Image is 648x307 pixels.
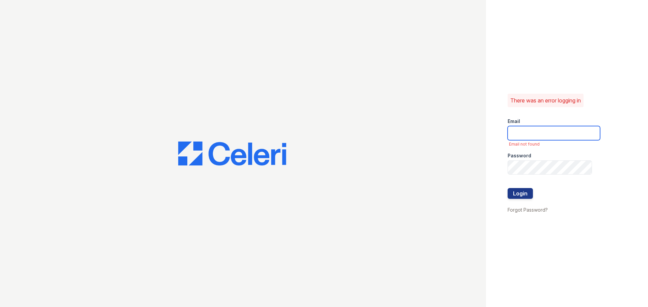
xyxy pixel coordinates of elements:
label: Password [508,152,531,159]
p: There was an error logging in [510,96,581,104]
a: Forgot Password? [508,207,548,213]
span: Email not found [509,142,600,147]
img: CE_Logo_Blue-a8612792a0a2168367f1c8372b55b34899dd931a85d93a1a3d3e32e68fde9ad4.png [178,142,286,166]
label: Email [508,118,520,125]
button: Login [508,188,533,199]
